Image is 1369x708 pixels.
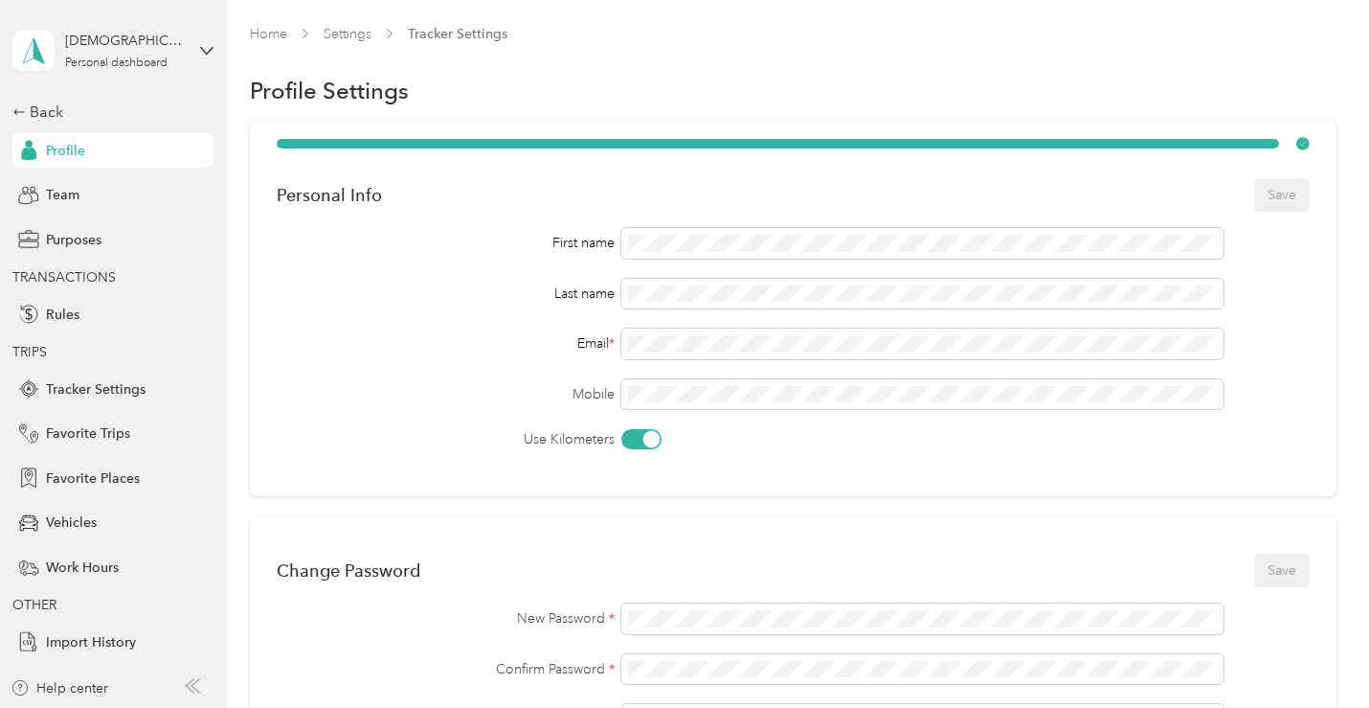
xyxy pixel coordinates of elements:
[324,26,371,42] a: Settings
[277,659,614,679] label: Confirm Password
[46,379,146,400] span: Tracker Settings
[46,305,79,325] span: Rules
[46,423,130,444] span: Favorite Trips
[46,230,101,250] span: Purposes
[11,678,108,698] button: Help center
[277,560,420,581] div: Change Password
[46,558,119,578] span: Work Hours
[1262,601,1369,708] iframe: Everlance-gr Chat Button Frame
[65,31,185,51] div: [DEMOGRAPHIC_DATA] Angel
[12,269,116,285] span: TRANSACTIONS
[12,597,56,613] span: OTHER
[46,141,85,161] span: Profile
[277,185,382,205] div: Personal Info
[46,185,79,205] span: Team
[46,513,97,533] span: Vehicles
[277,608,614,628] label: New Password
[277,284,614,304] div: Last name
[277,429,614,449] label: Use Kilometers
[277,233,614,253] div: First name
[12,344,47,360] span: TRIPS
[250,80,409,101] h1: Profile Settings
[12,101,204,124] div: Back
[65,57,168,69] div: Personal dashboard
[277,384,614,404] label: Mobile
[46,468,140,489] span: Favorite Places
[46,632,136,652] span: Import History
[408,24,507,44] span: Tracker Settings
[250,26,287,42] a: Home
[277,333,614,354] div: Email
